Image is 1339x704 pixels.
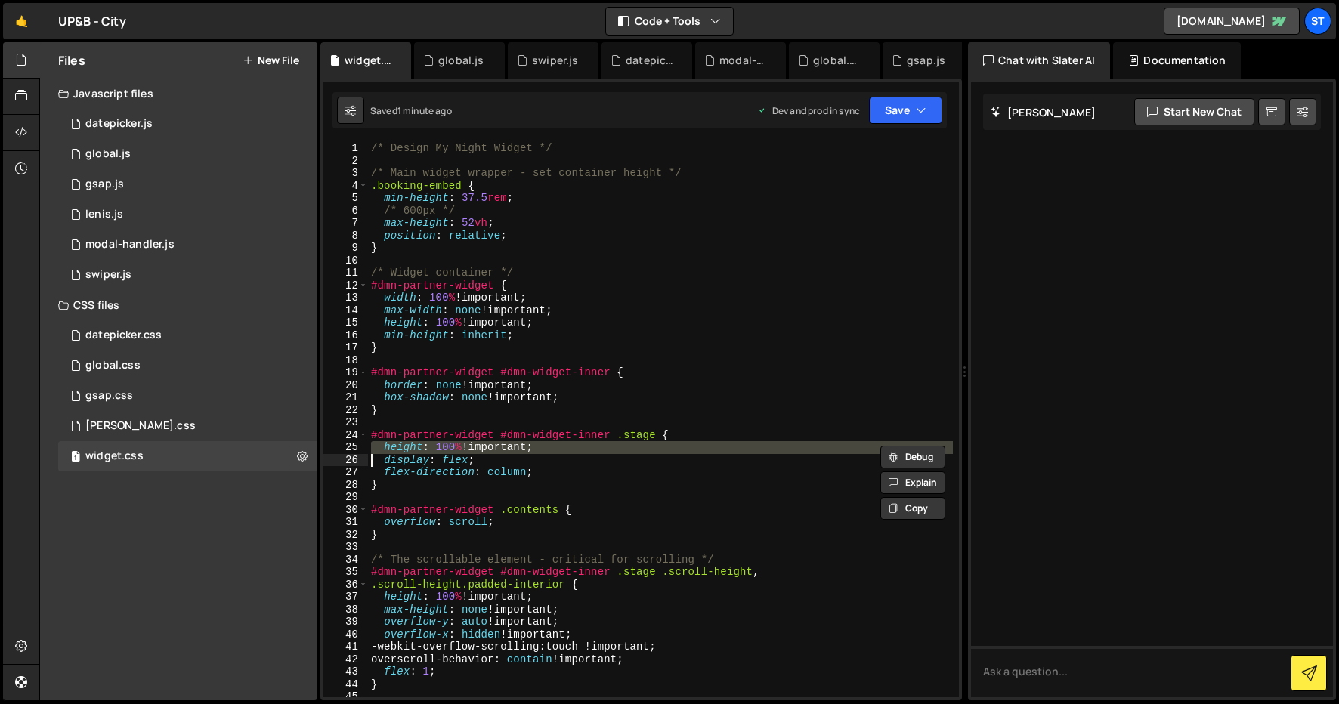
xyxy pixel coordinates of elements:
div: 17139/47297.js [58,169,317,199]
div: 19 [323,366,368,379]
div: global.js [85,147,131,161]
div: 17139/47296.js [58,109,317,139]
a: st [1304,8,1331,35]
div: 1 [323,142,368,155]
div: 16 [323,329,368,342]
a: [DOMAIN_NAME] [1164,8,1300,35]
div: 44 [323,678,368,691]
div: 39 [323,616,368,628]
div: CSS files [40,290,317,320]
div: modal-handler.js [719,53,768,68]
div: global.css [85,359,141,372]
div: global.css [813,53,861,68]
button: Debug [880,446,945,468]
div: Documentation [1113,42,1241,79]
button: Copy [880,497,945,520]
div: datepicker.js [85,117,153,131]
div: 18 [323,354,368,367]
div: 34 [323,554,368,567]
div: widget.css [345,53,393,68]
div: 24 [323,429,368,442]
div: gsap.js [85,178,124,191]
div: 9 [323,242,368,255]
div: 10 [323,255,368,267]
div: 27 [323,466,368,479]
div: 22 [323,404,368,417]
div: 1 minute ago [397,104,452,117]
div: 42 [323,653,368,666]
div: 17 [323,341,368,354]
span: 1 [71,452,80,464]
div: swiper.js [58,260,317,290]
div: Javascript files [40,79,317,109]
div: 28 [323,479,368,492]
div: 17139/47303.css [58,411,317,441]
div: global.js [438,53,484,68]
div: [PERSON_NAME].css [85,419,196,433]
div: gsap.css [85,389,133,403]
div: 26 [323,454,368,467]
div: 17139/47300.css [58,320,317,350]
div: 40 [323,628,368,641]
div: 17139/48368.js [58,139,317,169]
div: swiper.js [532,53,578,68]
div: Saved [370,104,452,117]
div: 8 [323,230,368,242]
div: 23 [323,416,368,429]
div: 15 [323,316,368,329]
div: swiper.js [85,268,131,282]
div: lenis.js [85,208,123,221]
div: 6 [323,205,368,218]
div: widget.css [85,449,144,463]
div: 17139/47302.css [58,381,317,411]
div: 11 [323,267,368,279]
div: 17139/48383.css [58,441,317,471]
div: 13 [323,292,368,304]
div: 31 [323,516,368,529]
div: Dev and prod in sync [757,104,860,117]
div: datepicker.js [626,53,674,68]
div: 17139/47301.css [58,350,317,381]
div: 36 [323,579,368,591]
div: 33 [323,541,368,554]
div: 14 [323,304,368,317]
div: 38 [323,604,368,616]
a: 🤙 [3,3,40,39]
div: 17139/48191.js [58,199,317,230]
button: Save [869,97,942,124]
div: 30 [323,504,368,517]
div: modal-handler.js [85,238,175,252]
div: 35 [323,566,368,579]
div: 5 [323,192,368,205]
div: 32 [323,529,368,542]
div: datepicker.css [85,329,162,342]
div: 7 [323,217,368,230]
div: 43 [323,665,368,678]
div: 45 [323,690,368,703]
button: Explain [880,471,945,494]
button: Start new chat [1134,98,1254,125]
div: 25 [323,441,368,454]
h2: [PERSON_NAME] [991,105,1096,119]
div: 37 [323,591,368,604]
div: 12 [323,279,368,292]
div: 4 [323,180,368,193]
button: Code + Tools [606,8,733,35]
div: 17139/47298.js [58,230,317,260]
div: 29 [323,491,368,504]
button: New File [243,54,299,66]
div: 20 [323,379,368,392]
div: gsap.js [907,53,945,68]
div: 2 [323,155,368,168]
h2: Files [58,52,85,69]
div: 41 [323,641,368,653]
div: UP&B - City [58,12,126,30]
div: 21 [323,391,368,404]
div: Chat with Slater AI [968,42,1110,79]
div: 3 [323,167,368,180]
